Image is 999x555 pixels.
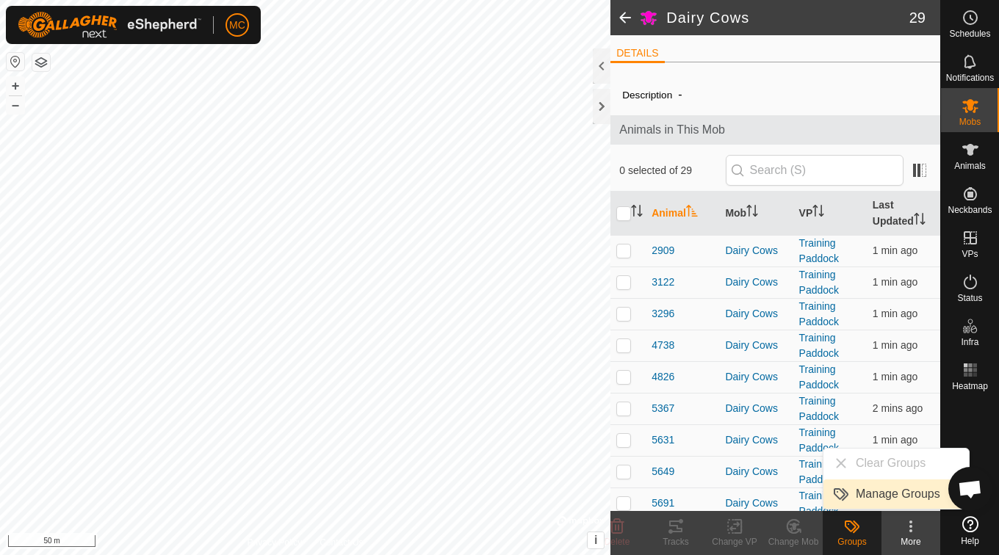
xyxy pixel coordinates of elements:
[873,434,917,446] span: 8 Oct 2025, 5:24 pm
[746,207,758,219] p-sorticon: Activate to sort
[646,535,705,548] div: Tracks
[799,363,839,391] a: Training Paddock
[867,192,940,236] th: Last Updated
[619,121,931,139] span: Animals in This Mob
[873,371,917,382] span: 8 Oct 2025, 5:24 pm
[619,163,725,178] span: 0 selected of 29
[725,306,787,322] div: Dairy Cows
[605,537,630,547] span: Delete
[952,382,988,391] span: Heatmap
[948,467,992,511] div: Open chat
[873,339,917,351] span: 8 Oct 2025, 5:24 pm
[248,536,303,549] a: Privacy Policy
[823,535,881,548] div: Groups
[725,401,787,416] div: Dairy Cows
[7,77,24,95] button: +
[18,12,201,38] img: Gallagher Logo
[594,534,597,546] span: i
[873,244,917,256] span: 8 Oct 2025, 5:24 pm
[799,395,839,422] a: Training Paddock
[229,18,245,33] span: MC
[954,162,986,170] span: Animals
[652,464,674,479] span: 5649
[725,369,787,385] div: Dairy Cows
[725,496,787,511] div: Dairy Cows
[962,250,978,258] span: VPs
[949,29,990,38] span: Schedules
[652,275,674,290] span: 3122
[725,243,787,258] div: Dairy Cows
[799,427,839,454] a: Training Paddock
[719,192,793,236] th: Mob
[946,73,994,82] span: Notifications
[7,53,24,70] button: Reset Map
[652,306,674,322] span: 3296
[726,155,904,186] input: Search (S)
[652,401,674,416] span: 5367
[881,535,940,548] div: More
[652,432,674,448] span: 5631
[652,496,674,511] span: 5691
[320,536,363,549] a: Contact Us
[764,535,823,548] div: Change Mob
[588,532,604,548] button: i
[705,535,764,548] div: Change VP
[856,485,940,503] span: Manage Groups
[725,432,787,448] div: Dairy Cows
[686,207,698,219] p-sorticon: Activate to sort
[725,464,787,479] div: Dairy Cows
[631,207,643,219] p-sorticon: Activate to sort
[961,537,979,545] span: Help
[32,54,50,71] button: Map Layers
[873,402,923,414] span: 8 Oct 2025, 5:24 pm
[799,332,839,359] a: Training Paddock
[666,9,909,26] h2: Dairy Cows
[812,207,824,219] p-sorticon: Activate to sort
[873,308,917,319] span: 8 Oct 2025, 5:24 pm
[873,276,917,288] span: 8 Oct 2025, 5:24 pm
[725,275,787,290] div: Dairy Cows
[948,206,992,214] span: Neckbands
[799,269,839,296] a: Training Paddock
[799,237,839,264] a: Training Paddock
[646,192,719,236] th: Animal
[957,294,982,302] span: Status
[725,338,787,353] div: Dairy Cows
[652,369,674,385] span: 4826
[652,243,674,258] span: 2909
[672,82,688,106] span: -
[799,490,839,517] a: Training Paddock
[793,192,867,236] th: VP
[610,46,664,63] li: DETAILS
[941,510,999,551] a: Help
[959,117,981,126] span: Mobs
[799,300,839,327] a: Training Paddock
[961,338,978,347] span: Infra
[7,96,24,114] button: –
[914,215,926,227] p-sorticon: Activate to sort
[799,458,839,485] a: Training Paddock
[909,7,926,29] span: 29
[652,338,674,353] span: 4738
[823,479,969,509] li: Manage Groups
[622,90,672,101] label: Description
